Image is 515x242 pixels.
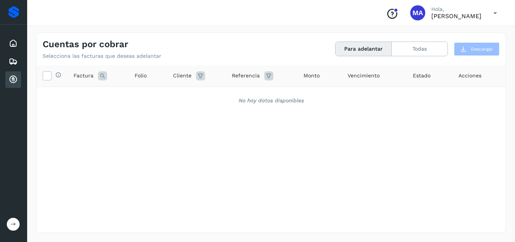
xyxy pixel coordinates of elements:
p: Hola, [431,6,481,12]
h4: Cuentas por cobrar [43,39,128,50]
span: Vencimiento [348,72,380,80]
span: Factura [74,72,93,80]
span: Monto [303,72,320,80]
button: Todas [392,42,448,56]
button: Descargar [454,42,500,56]
div: No hay datos disponibles [46,97,496,105]
div: Inicio [5,35,21,52]
p: Selecciona las facturas que deseas adelantar [43,53,161,59]
span: Descargar [471,46,493,52]
div: Embarques [5,53,21,70]
button: Para adelantar [336,42,392,56]
p: MIGUEL ANGEL LARIOS BRAVO [431,12,481,20]
span: Cliente [173,72,192,80]
span: Folio [135,72,147,80]
div: Cuentas por cobrar [5,71,21,88]
span: Acciones [458,72,481,80]
span: Estado [413,72,431,80]
span: Referencia [232,72,260,80]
